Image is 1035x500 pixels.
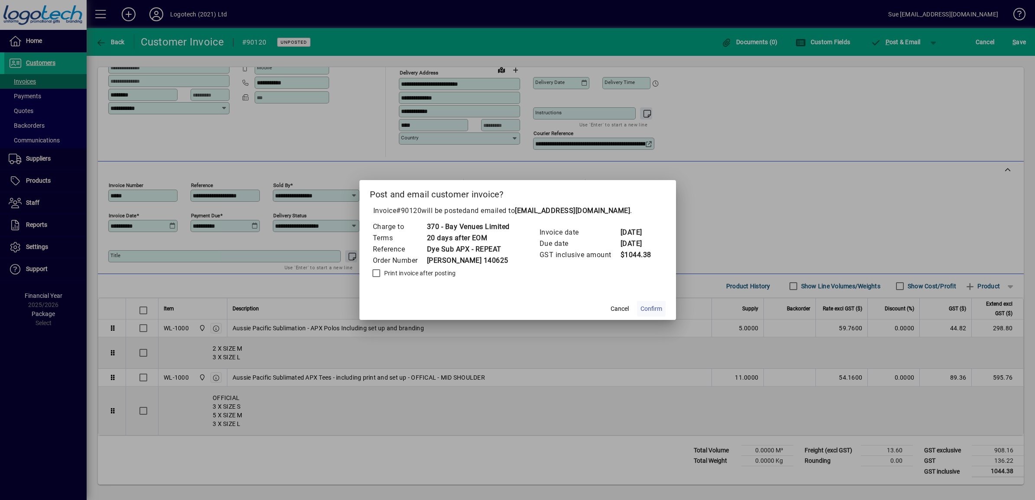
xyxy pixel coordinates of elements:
button: Cancel [606,301,634,316]
td: 370 - Bay Venues Limited [427,221,510,232]
td: Dye Sub APX - REPEAT [427,244,510,255]
td: [DATE] [620,238,655,249]
button: Confirm [637,301,666,316]
td: Charge to [372,221,427,232]
h2: Post and email customer invoice? [359,180,676,205]
p: Invoice will be posted . [370,206,666,216]
td: Terms [372,232,427,244]
td: [PERSON_NAME] 140625 [427,255,510,266]
td: Due date [539,238,620,249]
td: $1044.38 [620,249,655,261]
td: Invoice date [539,227,620,238]
td: GST inclusive amount [539,249,620,261]
span: #90120 [396,206,421,215]
span: and emailed to [466,206,630,215]
span: Cancel [611,304,629,313]
td: 20 days after EOM [427,232,510,244]
td: Order Number [372,255,427,266]
td: [DATE] [620,227,655,238]
b: [EMAIL_ADDRESS][DOMAIN_NAME] [515,206,630,215]
td: Reference [372,244,427,255]
label: Print invoice after posting [382,269,456,277]
span: Confirm [640,304,662,313]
